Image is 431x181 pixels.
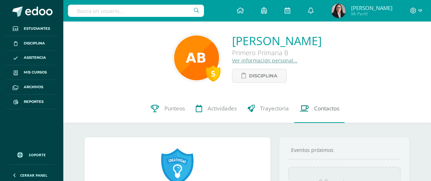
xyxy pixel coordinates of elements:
span: [PERSON_NAME] [351,4,393,11]
a: Disciplina [6,36,58,51]
input: Busca un usuario... [68,5,204,17]
a: Archivos [6,80,58,95]
span: Trayectoria [260,105,289,112]
span: Contactos [314,105,339,112]
span: Soporte [29,152,46,157]
a: Estudiantes [6,22,58,36]
a: [PERSON_NAME] [232,33,322,48]
span: Archivos [24,84,43,90]
div: 5 [206,65,221,82]
a: Soporte [9,145,55,163]
a: Mis cursos [6,65,58,80]
img: 56dc0b58a15551176bd66eaa4635d46b.png [174,35,219,80]
div: Primero Primaria B [232,48,322,57]
span: Disciplina [24,41,45,46]
a: Contactos [294,94,345,123]
a: Ver información personal... [232,57,298,64]
span: Reportes [24,99,44,105]
span: Actividades [208,105,237,112]
span: Mi Perfil [351,11,393,17]
img: e273bec5909437e5d5b2daab1002684b.png [331,4,346,18]
a: Trayectoria [242,94,294,123]
span: Mis cursos [24,70,47,75]
a: Actividades [190,94,242,123]
span: Estudiantes [24,26,50,32]
span: Cerrar panel [20,173,47,178]
span: Punteos [164,105,185,112]
a: Reportes [6,95,58,109]
span: Asistencia [24,55,46,61]
span: Disciplina [249,69,277,82]
a: Punteos [145,94,190,123]
a: Disciplina [232,69,287,83]
div: Eventos próximos [288,147,401,153]
a: Asistencia [6,51,58,66]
